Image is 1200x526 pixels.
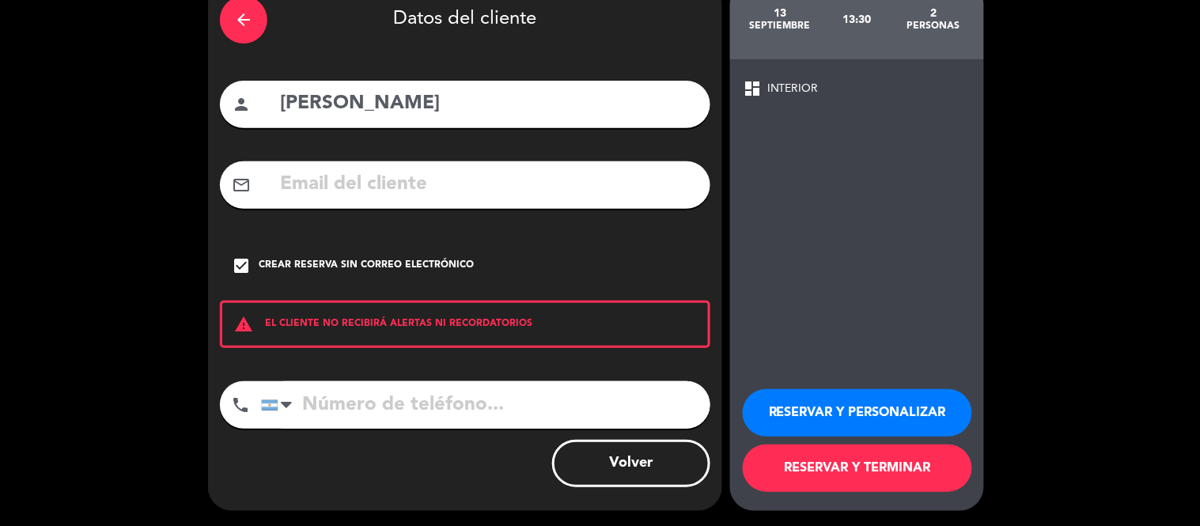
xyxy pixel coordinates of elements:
i: arrow_back [234,10,253,29]
span: INTERIOR [767,80,819,98]
div: EL CLIENTE NO RECIBIRÁ ALERTAS NI RECORDATORIOS [220,301,710,348]
div: 2 [895,7,972,20]
i: warning [222,315,265,334]
i: phone [231,395,250,414]
button: RESERVAR Y TERMINAR [743,445,972,492]
input: Email del cliente [278,168,698,201]
div: Crear reserva sin correo electrónico [259,258,474,274]
button: RESERVAR Y PERSONALIZAR [743,389,972,437]
i: person [232,95,251,114]
div: personas [895,20,972,32]
input: Número de teléfono... [261,381,710,429]
input: Nombre del cliente [278,88,698,120]
div: Argentina: +54 [262,382,298,428]
div: septiembre [742,20,819,32]
i: mail_outline [232,176,251,195]
button: Volver [552,440,710,487]
div: 13 [742,7,819,20]
i: check_box [232,256,251,275]
span: dashboard [743,79,762,98]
